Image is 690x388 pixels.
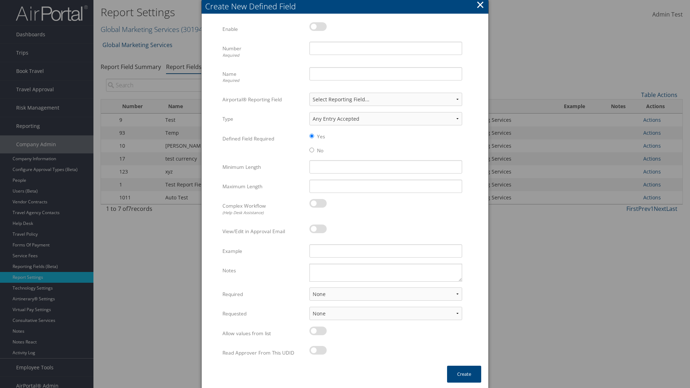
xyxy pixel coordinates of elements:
label: Name [222,67,304,87]
label: Complex Workflow [222,199,304,219]
label: No [317,147,323,154]
label: Airportal® Reporting Field [222,93,304,106]
div: Required [222,52,304,59]
label: Defined Field Required [222,132,304,145]
label: Notes [222,264,304,277]
label: Allow values from list [222,327,304,340]
label: Read Approver From This UDID [222,346,304,360]
div: Required [222,78,304,84]
label: Type [222,112,304,126]
label: Enable [222,22,304,36]
div: Create New Defined Field [205,1,488,12]
label: Required [222,287,304,301]
label: View/Edit in Approval Email [222,225,304,238]
label: Number [222,42,304,61]
button: Create [447,366,481,383]
label: Minimum Length [222,160,304,174]
label: Yes [317,133,325,140]
label: Requested [222,307,304,320]
label: Maximum Length [222,180,304,193]
label: Example [222,244,304,258]
div: (Help Desk Assistance) [222,210,304,216]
